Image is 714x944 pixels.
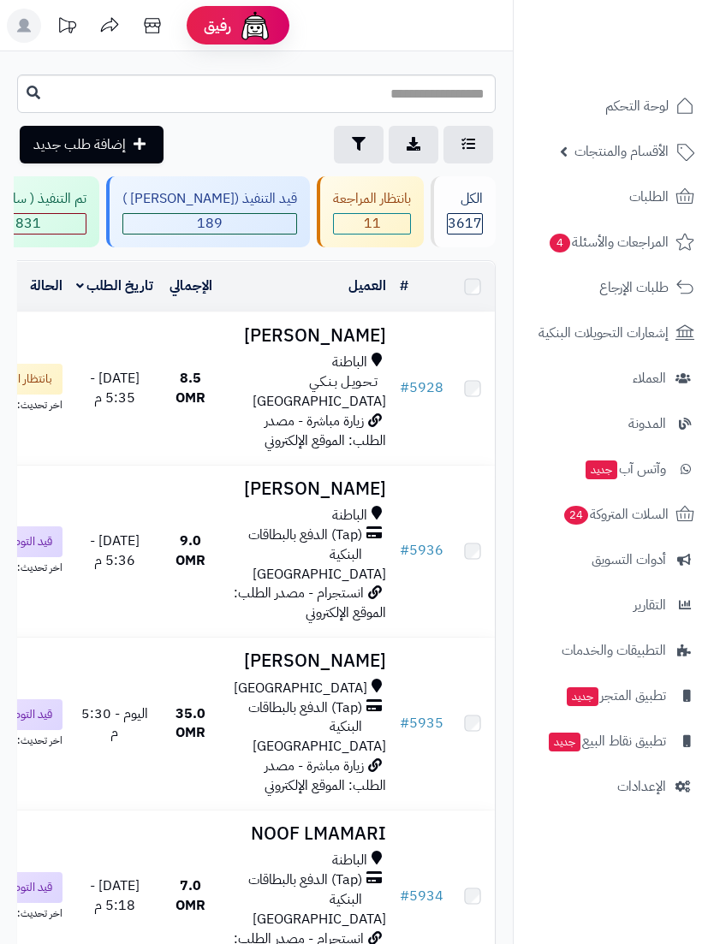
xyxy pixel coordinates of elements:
span: (Tap) الدفع بالبطاقات البنكية [228,870,362,910]
a: وآتس آبجديد [524,448,704,490]
span: # [400,886,409,906]
h3: NOOF LMAMARI [228,824,386,844]
a: إشعارات التحويلات البنكية [524,312,704,353]
a: # [400,276,408,296]
h3: [PERSON_NAME] [228,479,386,499]
span: وآتس آب [584,457,666,481]
span: # [400,540,409,561]
span: [DATE] - 5:35 م [90,368,140,408]
div: بانتظار المراجعة [333,189,411,209]
a: أدوات التسويق [524,539,704,580]
span: 3617 [448,214,482,234]
span: إشعارات التحويلات البنكية [538,321,669,345]
span: زيارة مباشرة - مصدر الطلب: الموقع الإلكتروني [265,411,386,451]
span: 7.0 OMR [176,876,205,916]
a: العملاء [524,358,704,399]
span: جديد [567,687,598,706]
a: تاريخ الطلب [76,276,154,296]
a: الحالة [30,276,62,296]
a: #5936 [400,540,443,561]
span: [GEOGRAPHIC_DATA] [253,564,386,585]
a: السلات المتروكة24 [524,494,704,535]
span: [GEOGRAPHIC_DATA] [253,909,386,929]
span: لوحة التحكم [605,94,669,118]
a: #5934 [400,886,443,906]
span: [GEOGRAPHIC_DATA] [253,736,386,757]
span: جديد [586,460,617,479]
span: 4 [550,234,570,252]
img: logo-2.png [598,45,698,81]
a: إضافة طلب جديد [20,126,164,163]
span: طلبات الإرجاع [599,276,669,300]
a: المدونة [524,403,704,444]
span: (Tap) الدفع بالبطاقات البنكية [228,525,362,565]
span: المدونة [628,412,666,436]
a: التطبيقات والخدمات [524,630,704,671]
a: الكل3617 [427,176,499,247]
span: انستجرام - مصدر الطلب: الموقع الإلكتروني [234,583,386,623]
span: تـحـويـل بـنـكـي [309,372,378,392]
a: الإجمالي [170,276,212,296]
span: الباطنة [332,851,367,870]
span: (Tap) الدفع بالبطاقات البنكية [228,698,362,738]
span: زيارة مباشرة - مصدر الطلب: الموقع الإلكتروني [265,756,386,796]
span: تطبيق المتجر [565,684,666,708]
a: #5935 [400,713,443,733]
span: الطلبات [629,185,669,209]
a: تحديثات المنصة [45,9,88,47]
a: لوحة التحكم [524,86,704,127]
span: 8.5 OMR [176,368,205,408]
a: #5928 [400,377,443,398]
span: المراجعات والأسئلة [548,230,669,254]
span: جديد [549,733,580,751]
a: التقارير [524,585,704,626]
span: الأقسام والمنتجات [574,140,669,163]
a: تطبيق نقاط البيعجديد [524,721,704,762]
span: 35.0 OMR [176,704,205,744]
span: الباطنة [332,506,367,525]
span: # [400,713,409,733]
span: 189 [123,214,296,234]
span: الإعدادات [617,775,666,799]
a: تطبيق المتجرجديد [524,675,704,716]
span: [DATE] - 5:36 م [90,531,140,571]
div: الكل [447,189,483,209]
span: # [400,377,409,398]
span: اليوم - 5:30 م [81,704,148,744]
img: ai-face.png [238,9,272,43]
a: المراجعات والأسئلة4 [524,222,704,263]
span: رفيق [204,15,231,36]
span: [GEOGRAPHIC_DATA] [253,391,386,412]
a: الطلبات [524,176,704,217]
span: السلات المتروكة [562,502,669,526]
div: قيد التنفيذ ([PERSON_NAME] ) [122,189,297,209]
a: قيد التنفيذ ([PERSON_NAME] ) 189 [103,176,313,247]
span: أدوات التسويق [592,548,666,572]
a: طلبات الإرجاع [524,267,704,308]
span: 24 [564,506,588,525]
span: الباطنة [332,353,367,372]
span: إضافة طلب جديد [33,134,126,155]
span: 11 [334,214,410,234]
a: الإعدادات [524,766,704,807]
span: التطبيقات والخدمات [562,638,666,662]
span: تطبيق نقاط البيع [547,729,666,753]
a: العميل [348,276,386,296]
h3: [PERSON_NAME] [228,651,386,671]
h3: [PERSON_NAME] [228,326,386,346]
span: [DATE] - 5:18 م [90,876,140,916]
span: التقارير [634,593,666,617]
a: بانتظار المراجعة 11 [313,176,427,247]
span: [GEOGRAPHIC_DATA] [234,679,367,698]
span: 9.0 OMR [176,531,205,571]
span: العملاء [633,366,666,390]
